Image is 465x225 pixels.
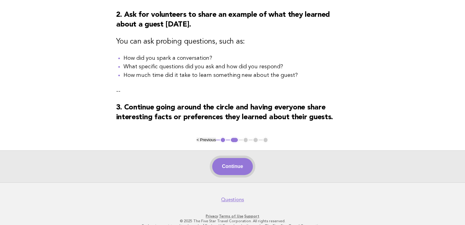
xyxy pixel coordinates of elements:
[212,158,253,175] button: Continue
[116,87,349,95] p: --
[219,214,243,218] a: Terms of Use
[116,104,333,121] strong: 3. Continue going around the circle and having everyone share interesting facts or preferences th...
[124,54,349,62] li: How did you spark a conversation?
[116,11,330,28] strong: 2. Ask for volunteers to share an example of what they learned about a guest [DATE].
[116,37,349,47] h3: You can ask probing questions, such as:
[124,62,349,71] li: What specific questions did you ask and how did you respond?
[230,137,239,143] button: 2
[244,214,259,218] a: Support
[124,71,349,80] li: How much time did it take to learn something new about the guest?
[221,197,244,203] a: Questions
[46,219,420,223] p: © 2025 The Five Star Travel Corporation. All rights reserved.
[197,137,216,142] button: < Previous
[220,137,226,143] button: 1
[206,214,218,218] a: Privacy
[46,214,420,219] p: · ·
